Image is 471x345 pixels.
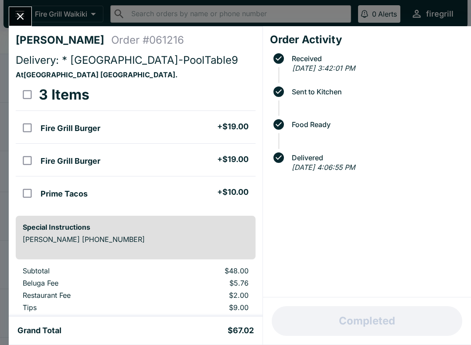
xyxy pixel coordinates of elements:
h5: $67.02 [228,325,254,336]
table: orders table [16,266,256,328]
h5: + $19.00 [217,121,249,132]
h5: + $10.00 [217,187,249,197]
strong: At [GEOGRAPHIC_DATA] [GEOGRAPHIC_DATA] . [16,70,177,79]
h5: Fire Grill Burger [41,123,100,134]
p: Restaurant Fee [23,291,143,300]
h6: Special Instructions [23,223,249,231]
h4: [PERSON_NAME] [16,34,111,47]
span: Received [287,55,464,62]
span: Delivered [287,154,464,162]
h5: Prime Tacos [41,189,88,199]
p: $2.26 [157,315,249,324]
h3: 3 Items [39,86,89,103]
span: Sent to Kitchen [287,88,464,96]
p: Subtotal [23,266,143,275]
span: Delivery: * [GEOGRAPHIC_DATA]-PoolTable9 [16,54,238,66]
button: Close [9,7,31,26]
em: [DATE] 3:42:01 PM [292,64,355,72]
p: $2.00 [157,291,249,300]
p: Sales Tax [23,315,143,324]
p: $48.00 [157,266,249,275]
p: [PERSON_NAME] [PHONE_NUMBER] [23,235,249,244]
h5: + $19.00 [217,154,249,165]
span: Food Ready [287,121,464,128]
p: $5.76 [157,279,249,287]
table: orders table [16,79,256,209]
h5: Grand Total [17,325,61,336]
p: $9.00 [157,303,249,312]
p: Beluga Fee [23,279,143,287]
p: Tips [23,303,143,312]
h5: Fire Grill Burger [41,156,100,166]
h4: Order # 061216 [111,34,184,47]
h4: Order Activity [270,33,464,46]
em: [DATE] 4:06:55 PM [292,163,355,172]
